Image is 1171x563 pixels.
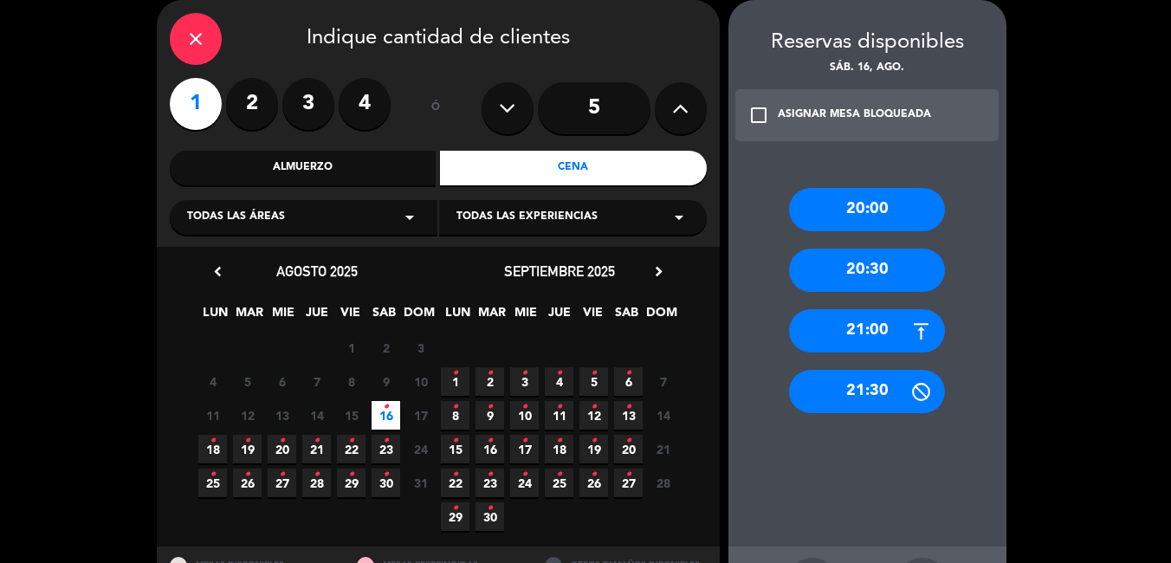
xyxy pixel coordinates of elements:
[337,367,366,396] span: 8
[233,435,262,463] span: 19
[487,359,493,387] i: •
[233,367,262,396] span: 5
[646,302,675,331] span: DOM
[383,461,389,489] i: •
[614,401,643,430] span: 13
[789,370,945,413] div: 21:30
[170,78,222,130] label: 1
[625,461,631,489] i: •
[545,469,573,497] span: 25
[510,469,539,497] span: 24
[198,435,227,463] span: 18
[487,427,493,455] i: •
[198,401,227,430] span: 11
[521,359,527,387] i: •
[336,302,365,331] span: VIE
[372,333,400,362] span: 2
[372,435,400,463] span: 23
[614,435,643,463] span: 20
[789,249,945,292] div: 20:30
[614,469,643,497] span: 27
[476,367,504,396] span: 2
[452,393,458,421] i: •
[226,78,278,130] label: 2
[579,469,608,497] span: 26
[337,435,366,463] span: 22
[314,461,320,489] i: •
[441,469,469,497] span: 22
[510,435,539,463] span: 17
[728,60,1006,77] div: sáb. 16, ago.
[337,333,366,362] span: 1
[476,469,504,497] span: 23
[487,495,493,522] i: •
[339,78,391,130] label: 4
[556,427,562,455] i: •
[170,151,437,185] div: Almuerzo
[441,435,469,463] span: 15
[579,435,608,463] span: 19
[268,302,297,331] span: MIE
[789,188,945,231] div: 20:00
[302,435,331,463] span: 21
[545,302,573,331] span: JUE
[521,461,527,489] i: •
[282,78,334,130] label: 3
[276,262,358,280] span: agosto 2025
[452,495,458,522] i: •
[649,435,677,463] span: 21
[187,209,285,226] span: Todas las áreas
[406,435,435,463] span: 24
[372,469,400,497] span: 30
[201,302,230,331] span: LUN
[440,151,707,185] div: Cena
[649,401,677,430] span: 14
[408,78,464,139] div: ó
[612,302,641,331] span: SAB
[625,427,631,455] i: •
[545,401,573,430] span: 11
[545,367,573,396] span: 4
[406,469,435,497] span: 31
[511,302,540,331] span: MIE
[477,302,506,331] span: MAR
[302,401,331,430] span: 14
[591,359,597,387] i: •
[210,427,216,455] i: •
[302,469,331,497] span: 28
[650,262,668,281] i: chevron_right
[614,367,643,396] span: 6
[235,302,263,331] span: MAR
[625,393,631,421] i: •
[198,469,227,497] span: 25
[521,393,527,421] i: •
[268,401,296,430] span: 13
[556,393,562,421] i: •
[210,461,216,489] i: •
[399,207,420,228] i: arrow_drop_down
[372,401,400,430] span: 16
[372,367,400,396] span: 9
[441,401,469,430] span: 8
[314,427,320,455] i: •
[579,401,608,430] span: 12
[545,435,573,463] span: 18
[556,461,562,489] i: •
[591,461,597,489] i: •
[510,401,539,430] span: 10
[441,502,469,531] span: 29
[383,393,389,421] i: •
[370,302,398,331] span: SAB
[337,469,366,497] span: 29
[452,461,458,489] i: •
[649,367,677,396] span: 7
[476,401,504,430] span: 9
[268,435,296,463] span: 20
[521,427,527,455] i: •
[443,302,472,331] span: LUN
[348,461,354,489] i: •
[452,359,458,387] i: •
[244,427,250,455] i: •
[556,359,562,387] i: •
[383,427,389,455] i: •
